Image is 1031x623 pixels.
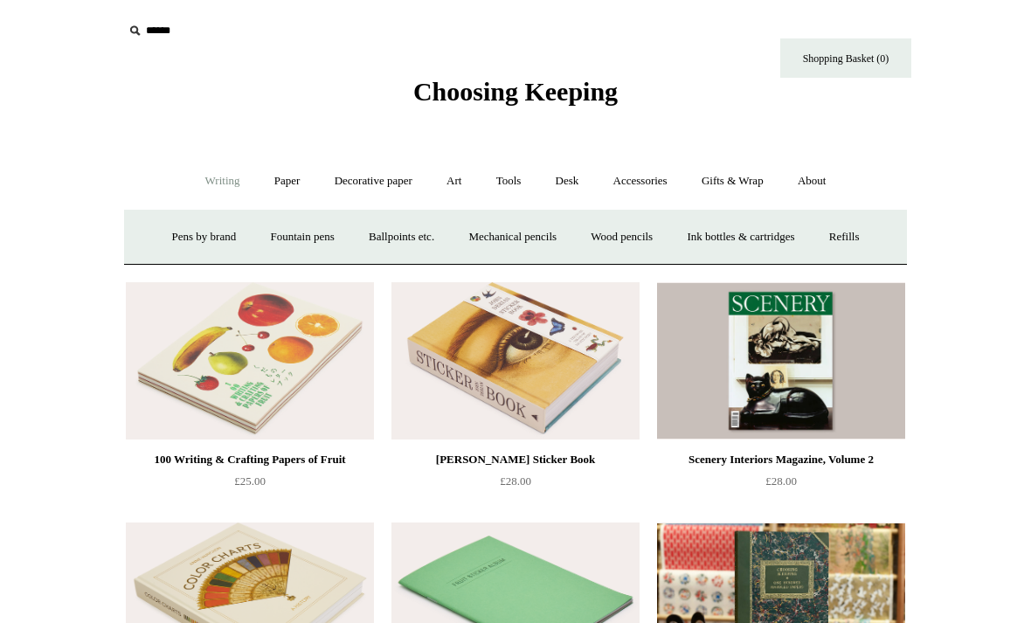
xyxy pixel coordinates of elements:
span: £28.00 [765,474,797,488]
a: Wood pencils [575,214,668,260]
a: John Derian Sticker Book John Derian Sticker Book [391,282,640,440]
a: Writing [190,158,256,204]
a: Scenery Interiors Magazine, Volume 2 Scenery Interiors Magazine, Volume 2 [657,282,905,440]
span: Choosing Keeping [413,77,618,106]
div: 100 Writing & Crafting Papers of Fruit [130,449,370,470]
a: Choosing Keeping [413,91,618,103]
a: Art [431,158,477,204]
a: Refills [813,214,875,260]
a: Paper [259,158,316,204]
a: Pens by brand [156,214,253,260]
a: About [782,158,842,204]
a: Ballpoints etc. [353,214,450,260]
img: John Derian Sticker Book [391,282,640,440]
a: Fountain pens [254,214,349,260]
a: Ink bottles & cartridges [671,214,810,260]
a: Mechanical pencils [453,214,572,260]
a: Desk [540,158,595,204]
img: 100 Writing & Crafting Papers of Fruit [126,282,374,440]
span: £28.00 [500,474,531,488]
a: Decorative paper [319,158,428,204]
a: Shopping Basket (0) [780,38,911,78]
div: Scenery Interiors Magazine, Volume 2 [661,449,901,470]
a: Tools [481,158,537,204]
div: [PERSON_NAME] Sticker Book [396,449,635,470]
a: Gifts & Wrap [686,158,779,204]
img: Scenery Interiors Magazine, Volume 2 [657,282,905,440]
a: Accessories [598,158,683,204]
a: 100 Writing & Crafting Papers of Fruit £25.00 [126,449,374,521]
a: 100 Writing & Crafting Papers of Fruit 100 Writing & Crafting Papers of Fruit [126,282,374,440]
a: [PERSON_NAME] Sticker Book £28.00 [391,449,640,521]
a: Scenery Interiors Magazine, Volume 2 £28.00 [657,449,905,521]
span: £25.00 [234,474,266,488]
